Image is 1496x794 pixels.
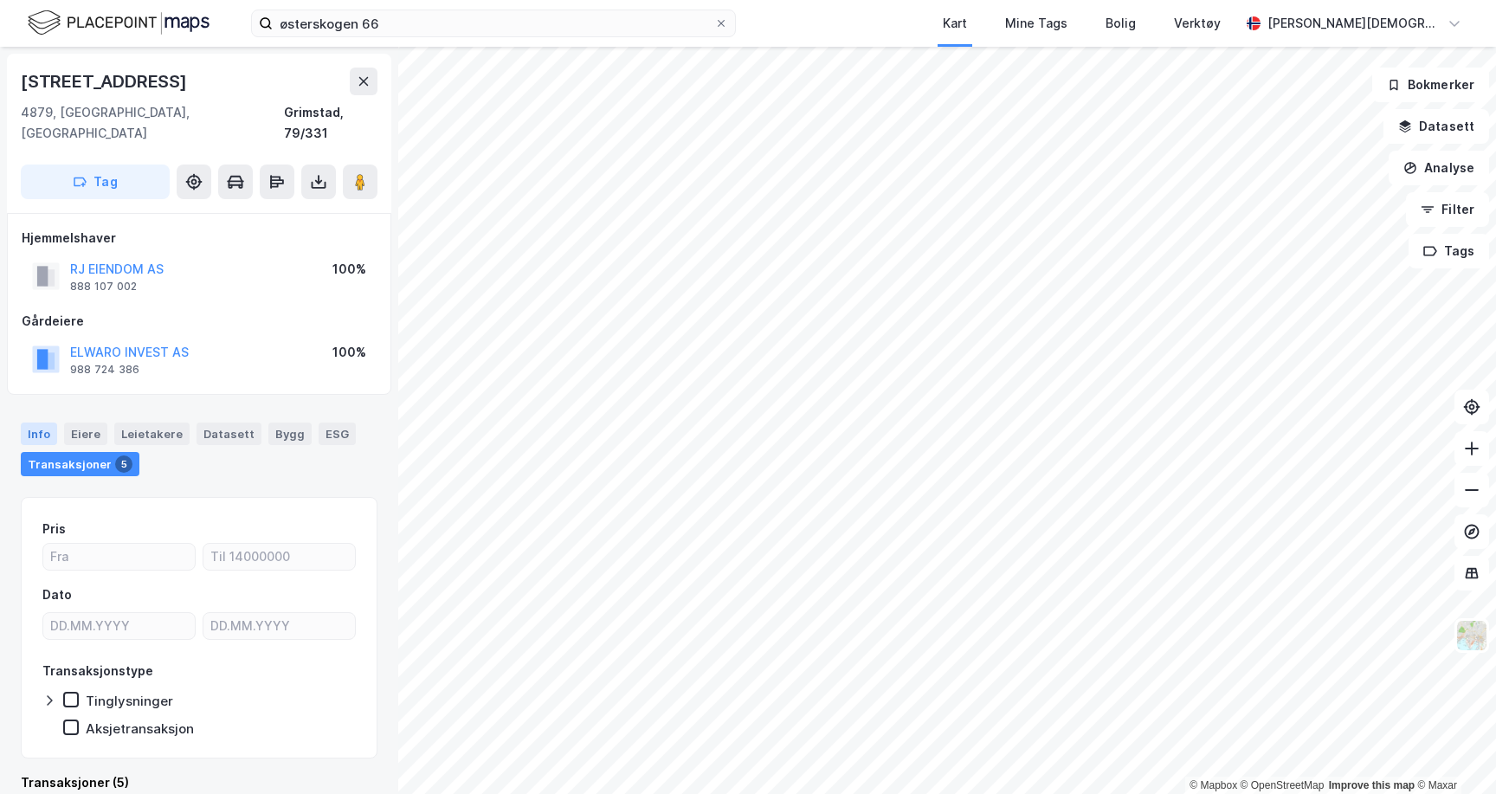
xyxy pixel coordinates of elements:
div: Aksjetransaksjon [86,720,194,737]
div: Hjemmelshaver [22,228,377,249]
div: ESG [319,423,356,445]
img: Z [1455,619,1488,652]
div: [PERSON_NAME][DEMOGRAPHIC_DATA] [1267,13,1441,34]
button: Tags [1409,234,1489,268]
input: DD.MM.YYYY [203,613,355,639]
button: Filter [1406,192,1489,227]
div: 988 724 386 [70,363,139,377]
div: Tinglysninger [86,693,173,709]
button: Tag [21,165,170,199]
input: Fra [43,544,195,570]
div: [STREET_ADDRESS] [21,68,190,95]
img: logo.f888ab2527a4732fd821a326f86c7f29.svg [28,8,210,38]
div: Info [21,423,57,445]
div: 100% [332,342,366,363]
button: Bokmerker [1372,68,1489,102]
a: Mapbox [1190,779,1237,791]
a: Improve this map [1329,779,1415,791]
div: 100% [332,259,366,280]
div: 888 107 002 [70,280,137,294]
a: OpenStreetMap [1241,779,1325,791]
div: Pris [42,519,66,539]
button: Datasett [1383,109,1489,144]
div: Eiere [64,423,107,445]
div: Dato [42,584,72,605]
div: Kontrollprogram for chat [1409,711,1496,794]
div: 5 [115,455,132,473]
button: Analyse [1389,151,1489,185]
div: Grimstad, 79/331 [284,102,377,144]
iframe: Chat Widget [1409,711,1496,794]
input: Til 14000000 [203,544,355,570]
div: Transaksjoner (5) [21,772,377,793]
div: 4879, [GEOGRAPHIC_DATA], [GEOGRAPHIC_DATA] [21,102,284,144]
div: Transaksjonstype [42,661,153,681]
div: Verktøy [1174,13,1221,34]
input: Søk på adresse, matrikkel, gårdeiere, leietakere eller personer [273,10,714,36]
div: Bolig [1106,13,1136,34]
div: Datasett [197,423,261,445]
div: Bygg [268,423,312,445]
div: Gårdeiere [22,311,377,332]
div: Kart [943,13,967,34]
div: Transaksjoner [21,452,139,476]
div: Mine Tags [1005,13,1067,34]
input: DD.MM.YYYY [43,613,195,639]
div: Leietakere [114,423,190,445]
